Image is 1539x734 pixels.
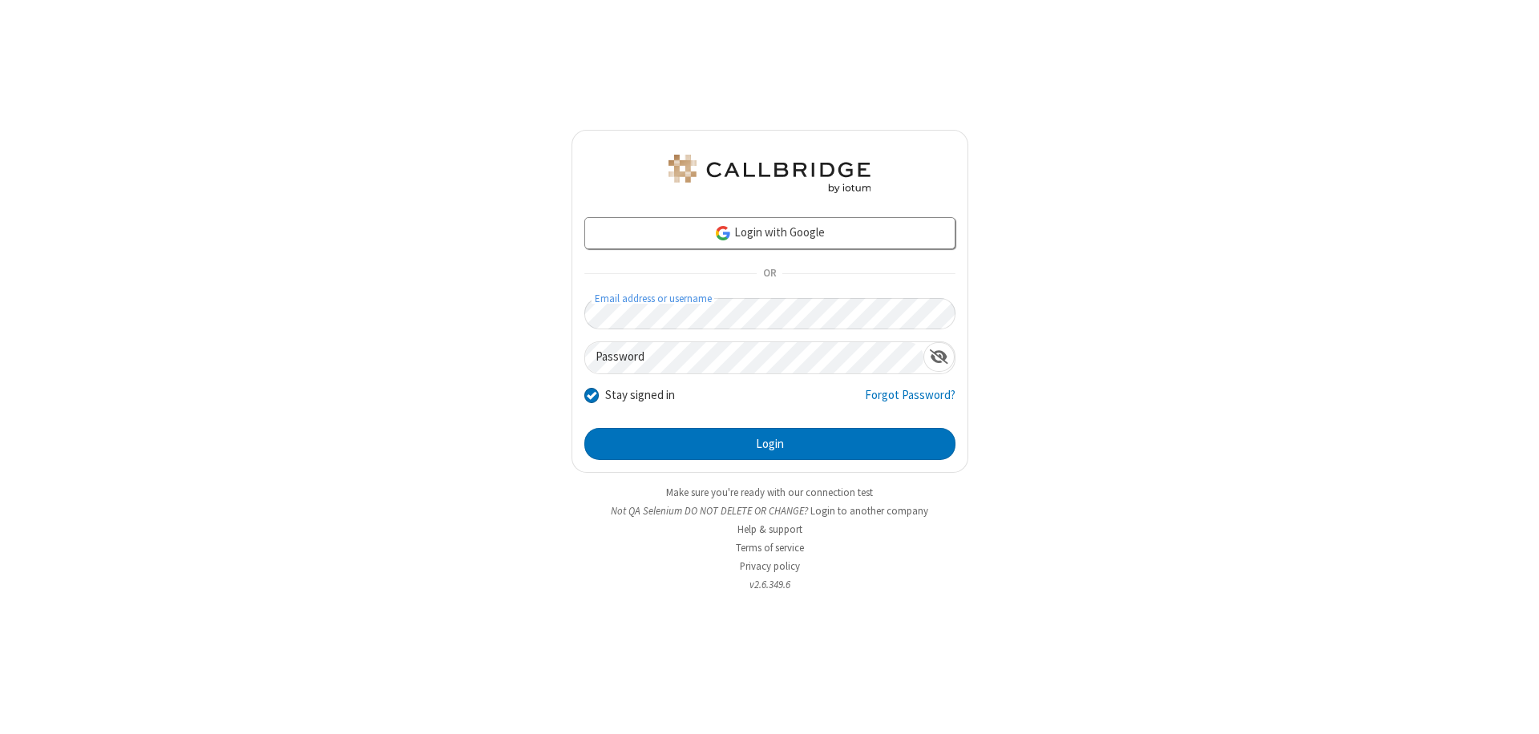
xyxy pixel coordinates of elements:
a: Help & support [737,522,802,536]
li: Not QA Selenium DO NOT DELETE OR CHANGE? [572,503,968,518]
li: v2.6.349.6 [572,577,968,592]
button: Login [584,428,955,460]
div: Show password [923,342,955,372]
a: Login with Google [584,217,955,249]
img: google-icon.png [714,224,732,242]
a: Privacy policy [740,559,800,573]
button: Login to another company [810,503,928,518]
input: Email address or username [584,298,955,329]
label: Stay signed in [605,386,675,405]
a: Forgot Password? [865,386,955,417]
span: OR [757,263,782,285]
img: QA Selenium DO NOT DELETE OR CHANGE [665,155,874,193]
a: Terms of service [736,541,804,555]
input: Password [585,342,923,373]
a: Make sure you're ready with our connection test [666,486,873,499]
